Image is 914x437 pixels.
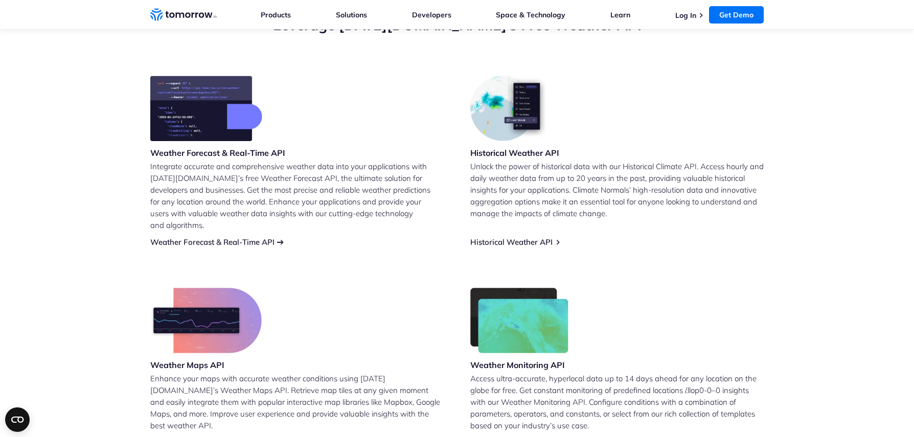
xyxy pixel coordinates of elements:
[150,373,444,431] p: Enhance your maps with accurate weather conditions using [DATE][DOMAIN_NAME]’s Weather Maps API. ...
[709,6,764,24] a: Get Demo
[470,237,553,247] a: Historical Weather API
[675,11,696,20] a: Log In
[412,10,451,19] a: Developers
[336,10,367,19] a: Solutions
[470,373,764,431] p: Access ultra-accurate, hyperlocal data up to 14 days ahead for any location on the globe for free...
[150,237,275,247] a: Weather Forecast & Real-Time API
[470,147,559,158] h3: Historical Weather API
[150,7,217,22] a: Home link
[610,10,630,19] a: Learn
[150,147,285,158] h3: Weather Forecast & Real-Time API
[261,10,291,19] a: Products
[5,407,30,432] button: Open CMP widget
[150,160,444,231] p: Integrate accurate and comprehensive weather data into your applications with [DATE][DOMAIN_NAME]...
[470,160,764,219] p: Unlock the power of historical data with our Historical Climate API. Access hourly and daily weat...
[470,359,568,371] h3: Weather Monitoring API
[150,359,262,371] h3: Weather Maps API
[496,10,565,19] a: Space & Technology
